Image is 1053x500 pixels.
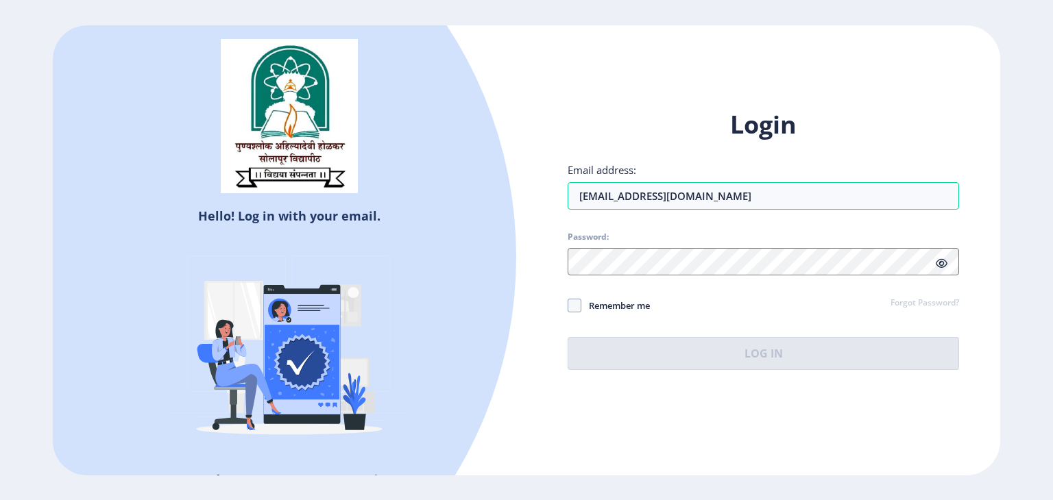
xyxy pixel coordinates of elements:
img: Verified-rafiki.svg [169,229,409,469]
a: Register [346,470,409,490]
img: sulogo.png [221,39,358,194]
a: Forgot Password? [891,297,959,310]
h5: Don't have an account? [63,469,516,491]
span: Remember me [581,297,650,314]
button: Log In [568,337,959,370]
label: Password: [568,232,609,242]
label: Email address: [568,163,636,177]
h1: Login [568,108,959,141]
input: Email address [568,182,959,210]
